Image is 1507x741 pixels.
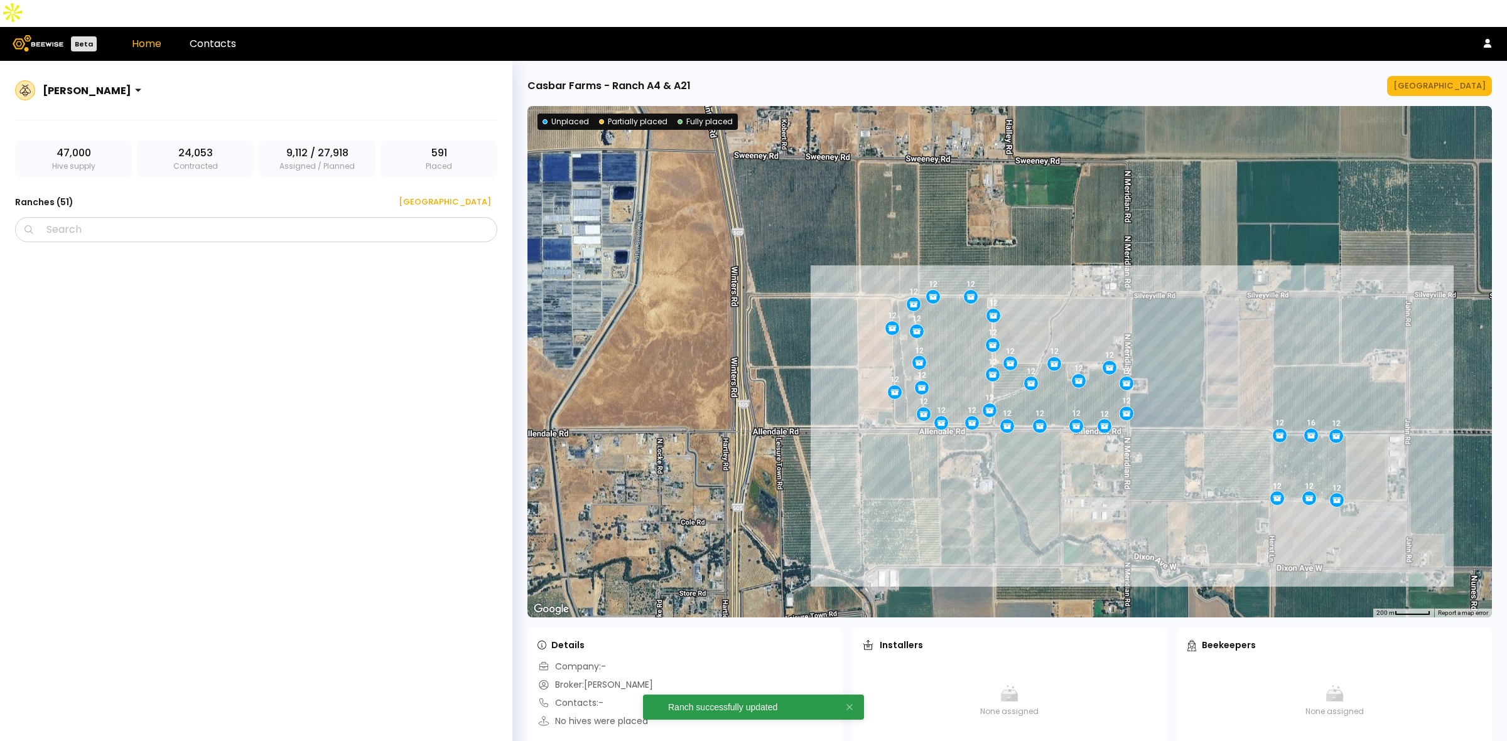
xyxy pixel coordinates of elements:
[966,279,975,288] div: 12
[381,141,497,177] div: Placed
[537,639,585,651] div: Details
[1050,346,1059,355] div: 12
[1307,418,1315,427] div: 16
[1122,366,1131,375] div: 12
[132,36,161,51] a: Home
[929,280,937,289] div: 12
[537,660,606,673] div: Company: -
[537,715,648,728] div: No hives were placed
[1074,364,1083,373] div: 12
[912,314,921,323] div: 12
[937,406,946,415] div: 12
[917,370,926,379] div: 12
[190,36,236,51] a: Contacts
[1006,346,1015,355] div: 12
[599,116,667,127] div: Partially placed
[1027,366,1035,375] div: 12
[71,36,97,51] div: Beta
[537,696,603,710] div: Contacts: -
[915,346,924,355] div: 12
[15,141,132,177] div: Hive supply
[1305,481,1314,490] div: 12
[1273,481,1282,490] div: 12
[1035,409,1044,418] div: 12
[1376,609,1395,616] span: 200 m
[1105,351,1114,360] div: 12
[988,328,997,337] div: 12
[1275,418,1284,427] div: 12
[178,146,213,161] span: 24,053
[286,146,348,161] span: 9,112 / 27,918
[1072,409,1081,418] div: 12
[1332,483,1341,492] div: 12
[1100,409,1109,418] div: 12
[531,601,572,617] a: Open this area in Google Maps (opens a new window)
[137,141,254,177] div: Contracted
[543,116,589,127] div: Unplaced
[988,357,997,366] div: 12
[1373,609,1434,617] button: Map Scale: 200 m per 53 pixels
[259,141,375,177] div: Assigned / Planned
[43,83,131,99] div: [PERSON_NAME]
[57,146,91,161] span: 47,000
[919,397,928,405] div: 12
[527,78,691,93] div: Casbar Farms - Ranch A4 & A21
[1122,396,1131,405] div: 12
[862,639,923,651] div: Installers
[678,116,733,127] div: Fully placed
[1387,76,1492,96] button: [GEOGRAPHIC_DATA]
[431,146,447,161] span: 591
[390,196,491,208] div: [GEOGRAPHIC_DATA]
[1393,80,1486,92] div: [GEOGRAPHIC_DATA]
[909,287,918,296] div: 12
[968,406,976,415] div: 12
[15,193,73,211] h3: Ranches ( 51 )
[13,35,63,51] img: Beewise logo
[384,192,497,212] button: [GEOGRAPHIC_DATA]
[1438,609,1488,616] a: Report a map error
[537,678,653,691] div: Broker: [PERSON_NAME]
[1003,409,1012,418] div: 12
[890,375,899,384] div: 12
[1187,639,1256,651] div: Beekeepers
[985,393,994,402] div: 12
[989,299,998,307] div: 12
[531,601,572,617] img: Google
[1332,418,1341,427] div: 12
[888,311,897,319] div: 12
